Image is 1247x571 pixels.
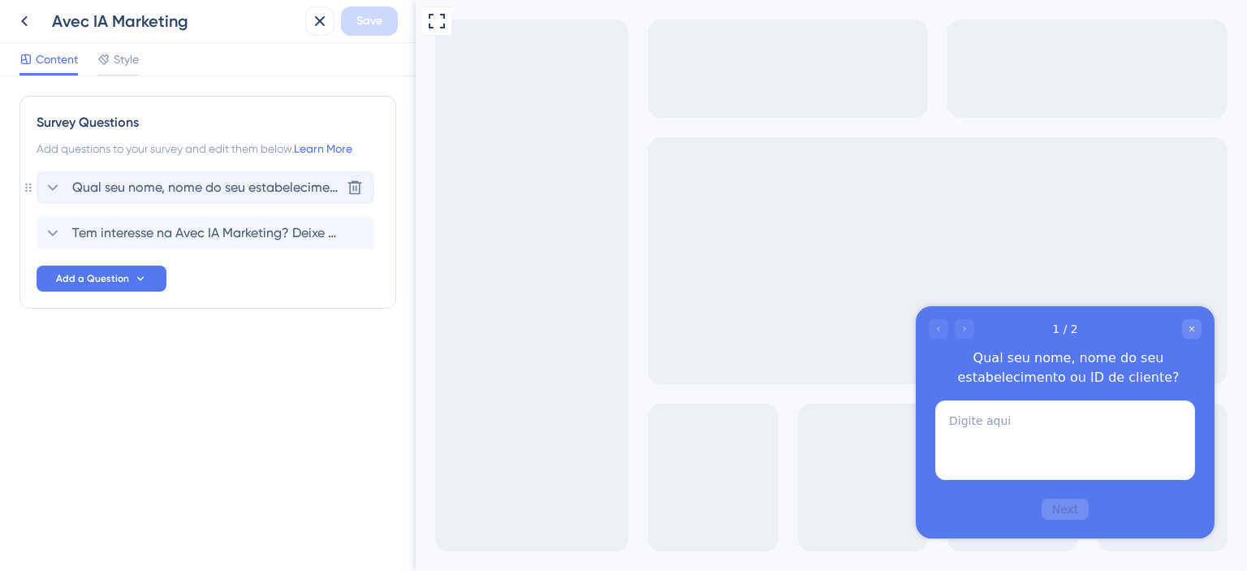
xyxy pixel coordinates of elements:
[37,266,166,292] button: Add a Question
[37,113,379,132] div: Survey Questions
[294,142,352,155] a: Learn More
[72,223,340,243] span: Tem interesse na Avec IA Marketing? Deixe seu WhatsApp para contato.
[500,306,799,539] iframe: UserGuiding Survey
[341,6,398,36] button: Save
[56,272,129,285] span: Add a Question
[114,50,139,69] span: Style
[356,11,382,31] span: Save
[37,139,379,158] div: Add questions to your survey and edit them below.
[52,10,299,32] div: Avec IA Marketing
[72,178,340,197] span: Qual seu nome, nome do seu estabelecimento ou ID de cliente?
[36,50,78,69] span: Content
